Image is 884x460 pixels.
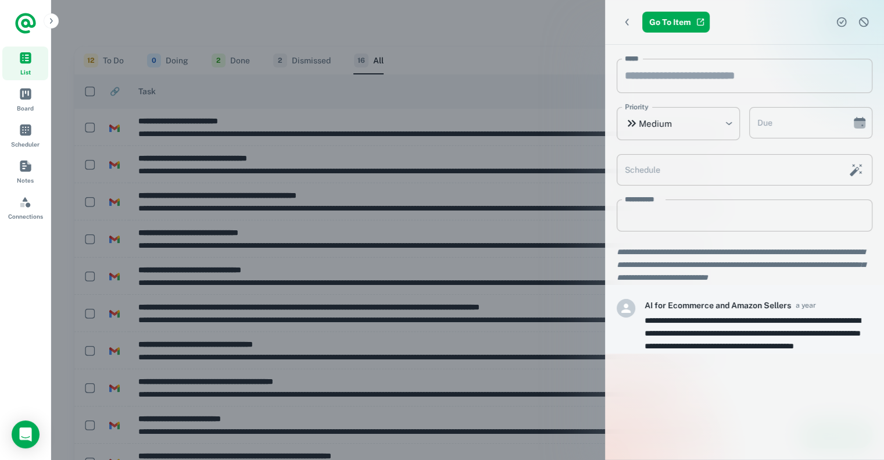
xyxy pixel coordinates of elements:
a: Logo [14,12,37,35]
a: Notes [2,155,48,188]
span: a year [796,300,816,311]
span: Board [17,104,34,113]
div: Medium [617,107,740,140]
a: List [2,47,48,80]
a: Scheduler [2,119,48,152]
button: Schedule this task with AI [846,160,866,180]
h6: AI for Ecommerce and Amazon Sellers [645,299,791,312]
a: Go To Item [642,12,710,33]
button: Choose date [848,111,871,134]
div: scrollable content [605,45,884,459]
label: Priority [625,102,649,112]
button: Complete task [833,13,850,31]
button: Dismiss task [855,13,872,31]
span: Scheduler [11,140,40,149]
a: Board [2,83,48,116]
button: Back [617,12,638,33]
span: Connections [8,212,43,221]
a: Connections [2,191,48,224]
span: List [20,67,31,77]
div: Load Chat [12,420,40,448]
span: Notes [17,176,34,185]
